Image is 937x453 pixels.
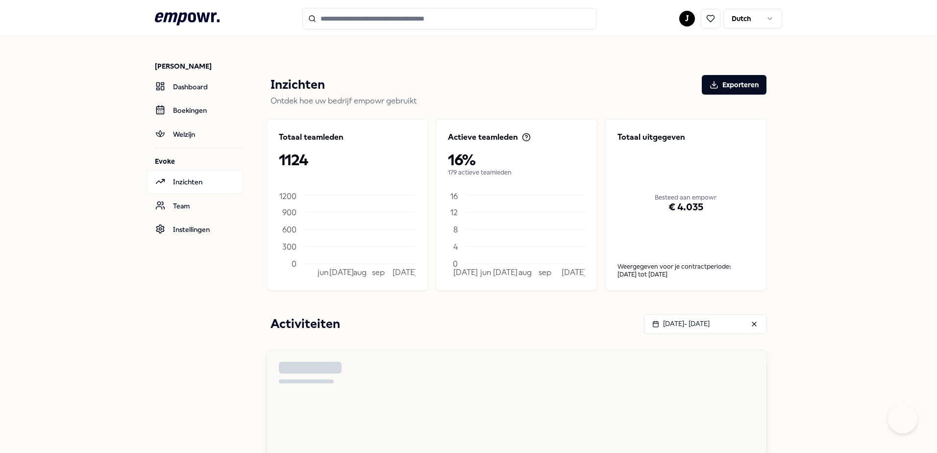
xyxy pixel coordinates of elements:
p: Activiteiten [271,314,340,334]
tspan: jun [317,268,328,277]
button: Exporteren [702,75,766,95]
tspan: aug [353,268,367,277]
tspan: jun [480,268,491,277]
tspan: [DATE] [329,268,354,277]
div: [DATE] tot [DATE] [617,271,754,278]
tspan: [DATE] [562,268,586,277]
p: Weergegeven voor je contractperiode: [617,263,754,271]
tspan: 300 [282,242,296,251]
tspan: 0 [292,259,296,268]
tspan: aug [518,268,532,277]
p: Actieve teamleden [448,131,518,143]
a: Instellingen [147,218,243,241]
a: Welzijn [147,123,243,146]
button: J [679,11,695,26]
div: [DATE] - [DATE] [652,318,710,329]
p: Totaal teamleden [279,131,344,143]
tspan: 900 [282,207,296,217]
p: 1124 [279,151,416,169]
tspan: 8 [453,225,458,234]
iframe: Help Scout Beacon - Open [888,404,917,433]
a: Inzichten [147,170,243,194]
p: 179 actieve teamleden [448,169,585,176]
p: Totaal uitgegeven [617,131,754,143]
tspan: 4 [453,242,458,251]
div: € 4.035 [617,175,754,240]
p: Evoke [155,156,243,166]
a: Team [147,194,243,218]
a: Dashboard [147,75,243,99]
input: Search for products, categories or subcategories [302,8,596,29]
a: Boekingen [147,99,243,122]
tspan: sep [372,268,385,277]
tspan: 0 [453,259,458,268]
tspan: [DATE] [493,268,518,277]
tspan: [DATE] [453,268,478,277]
p: Inzichten [271,75,325,95]
tspan: 12 [450,207,458,217]
tspan: 1200 [279,192,296,201]
div: Besteed aan empowr [617,155,754,240]
p: 16% [448,151,585,169]
tspan: 600 [282,225,296,234]
tspan: sep [539,268,551,277]
p: [PERSON_NAME] [155,61,243,71]
tspan: [DATE] [393,268,417,277]
button: [DATE]- [DATE] [644,314,766,334]
p: Ontdek hoe uw bedrijf empowr gebruikt [271,95,766,107]
tspan: 16 [450,192,458,201]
